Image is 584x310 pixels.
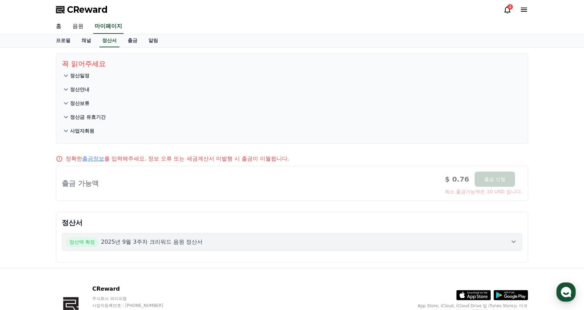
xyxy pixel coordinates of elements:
[70,127,94,134] p: 사업자회원
[507,4,513,10] div: 4
[101,238,203,246] p: 2025년 9월 3주차 크리워드 음원 정산서
[143,34,164,47] a: 알림
[66,238,98,246] span: 정산액 확정
[70,114,106,120] p: 정산금 유효기간
[66,155,289,163] p: 정확한 를 입력해주세요. 정보 오류 또는 세금계산서 미발행 시 출금이 이월됩니다.
[67,19,89,34] a: 음원
[70,72,89,79] p: 정산일정
[62,124,522,138] button: 사업자회원
[2,219,46,236] a: 홈
[99,34,119,47] a: 정산서
[92,303,176,308] p: 사업자등록번호 : [PHONE_NUMBER]
[76,34,97,47] a: 채널
[92,285,176,293] p: CReward
[62,110,522,124] button: 정산금 유효기간
[22,229,26,235] span: 홈
[62,218,522,227] p: 정산서
[50,19,67,34] a: 홈
[70,86,89,93] p: 정산안내
[67,4,108,15] span: CReward
[70,100,89,107] p: 정산보류
[92,296,176,301] p: 주식회사 와이피랩
[56,4,108,15] a: CReward
[62,233,522,251] button: 정산액 확정 2025년 9월 3주차 크리워드 음원 정산서
[503,6,512,14] a: 4
[107,229,115,235] span: 설정
[89,219,133,236] a: 설정
[82,155,104,162] a: 출금정보
[46,219,89,236] a: 대화
[62,59,522,69] p: 꼭 읽어주세요
[50,34,76,47] a: 프로필
[63,230,71,235] span: 대화
[62,69,522,83] button: 정산일정
[93,19,124,34] a: 마이페이지
[122,34,143,47] a: 출금
[62,96,522,110] button: 정산보류
[62,83,522,96] button: 정산안내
